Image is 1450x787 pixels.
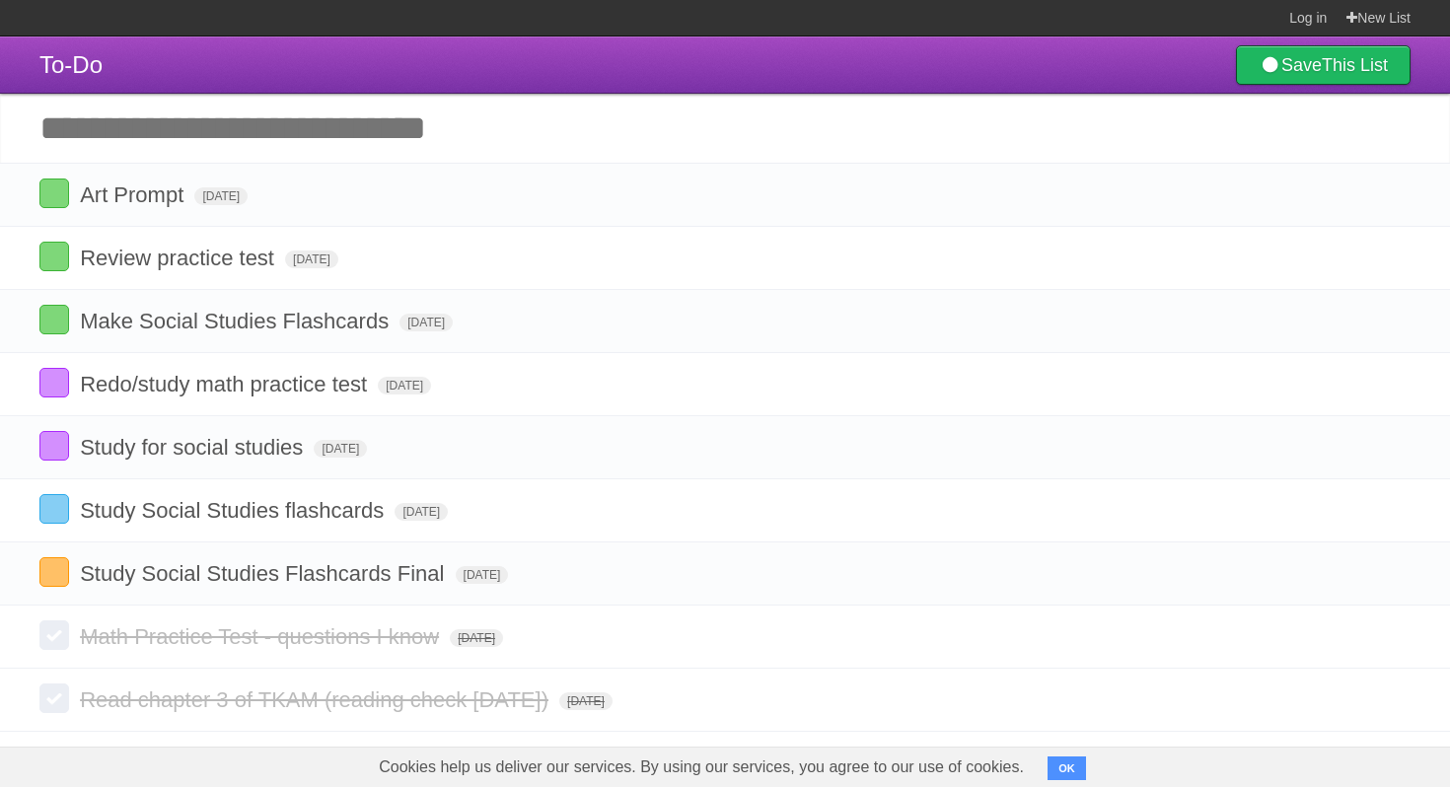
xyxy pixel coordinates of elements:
label: Done [39,557,69,587]
span: To-Do [39,51,103,78]
a: SaveThis List [1236,45,1411,85]
span: Review practice test [80,246,279,270]
label: Done [39,494,69,524]
span: [DATE] [559,692,613,710]
label: Done [39,620,69,650]
span: Redo/study math practice test [80,372,372,396]
label: Done [39,242,69,271]
span: Cookies help us deliver our services. By using our services, you agree to our use of cookies. [359,748,1044,787]
span: Read chapter 3 of TKAM (reading check [DATE]) [80,687,553,712]
span: [DATE] [395,503,448,521]
span: Make Social Studies Flashcards [80,309,394,333]
span: Study Social Studies Flashcards Final [80,561,449,586]
button: OK [1048,756,1086,780]
label: Done [39,431,69,461]
label: Done [39,305,69,334]
span: [DATE] [399,314,453,331]
span: [DATE] [194,187,248,205]
label: Done [39,179,69,208]
span: [DATE] [285,250,338,268]
b: This List [1322,55,1388,75]
span: [DATE] [378,377,431,394]
label: Done [39,368,69,397]
span: Math Practice Test - questions I know [80,624,444,649]
label: Done [39,683,69,713]
span: Study for social studies [80,435,308,460]
span: [DATE] [456,566,509,584]
span: Study Social Studies flashcards [80,498,389,523]
span: Art Prompt [80,182,188,207]
span: [DATE] [314,440,367,458]
span: [DATE] [450,629,503,647]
